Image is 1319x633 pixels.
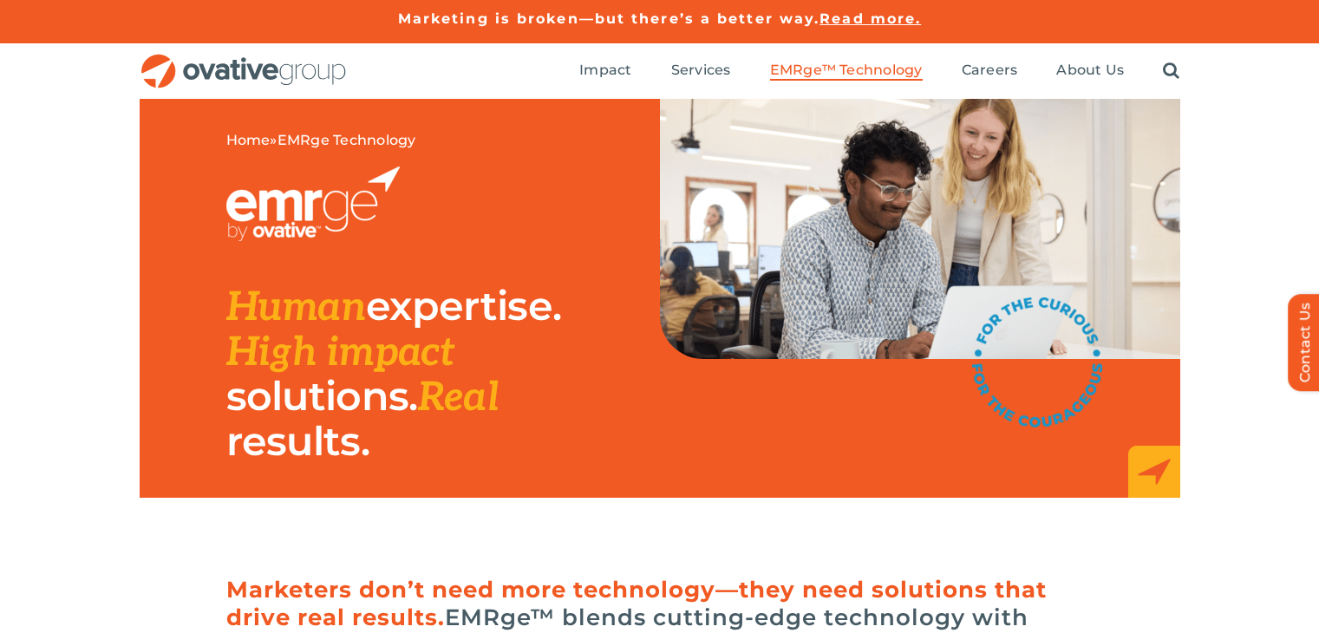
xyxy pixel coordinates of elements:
a: Marketing is broken—but there’s a better way. [398,10,820,27]
a: OG_Full_horizontal_RGB [140,52,348,69]
span: expertise. [366,281,561,330]
a: Home [226,132,271,148]
span: About Us [1056,62,1124,79]
img: EMRge Landing Page Header Image [660,99,1180,359]
nav: Menu [579,43,1179,99]
a: Read more. [819,10,921,27]
a: Services [671,62,731,81]
span: EMRge™ Technology [770,62,923,79]
span: High impact [226,329,454,377]
a: About Us [1056,62,1124,81]
span: EMRge Technology [278,132,416,148]
span: Careers [962,62,1018,79]
span: Real [418,374,499,422]
span: Impact [579,62,631,79]
a: EMRge™ Technology [770,62,923,81]
span: Marketers don’t need more technology—they need solutions that drive real results. [226,576,1047,631]
span: Services [671,62,731,79]
a: Impact [579,62,631,81]
span: Human [226,284,367,332]
span: solutions. [226,371,418,421]
span: results. [226,416,369,466]
a: Careers [962,62,1018,81]
img: EMRge_HomePage_Elements_Arrow Box [1128,446,1180,498]
img: EMRGE_RGB_wht [226,166,400,241]
a: Search [1163,62,1179,81]
span: » [226,132,416,149]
